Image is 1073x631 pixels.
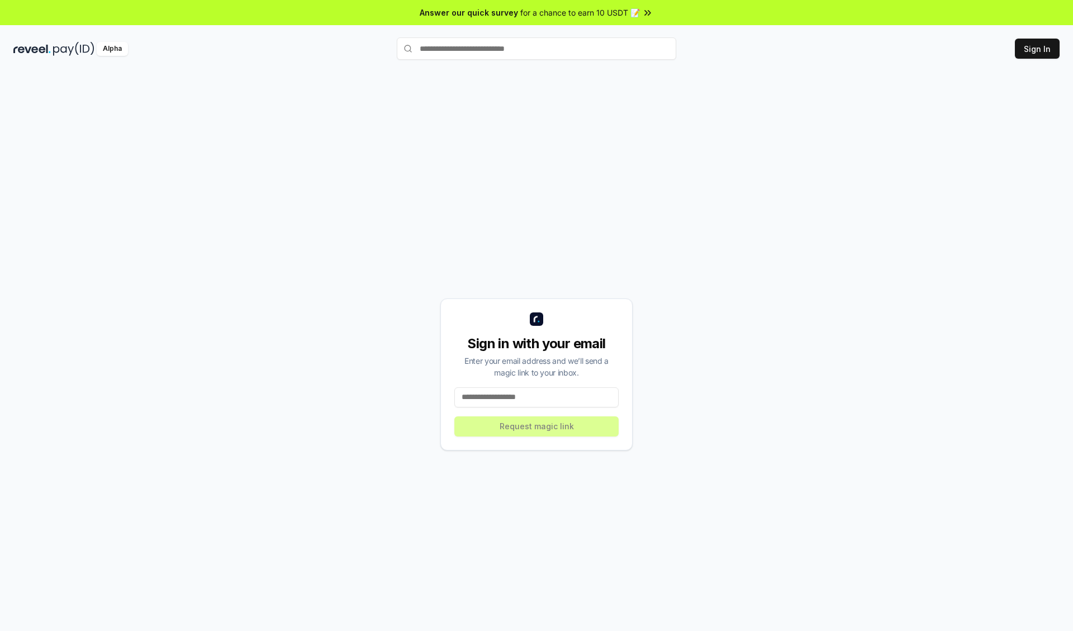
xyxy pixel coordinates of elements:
span: for a chance to earn 10 USDT 📝 [520,7,640,18]
div: Enter your email address and we’ll send a magic link to your inbox. [454,355,619,378]
button: Sign In [1015,39,1060,59]
img: logo_small [530,312,543,326]
div: Alpha [97,42,128,56]
img: pay_id [53,42,94,56]
div: Sign in with your email [454,335,619,353]
span: Answer our quick survey [420,7,518,18]
img: reveel_dark [13,42,51,56]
